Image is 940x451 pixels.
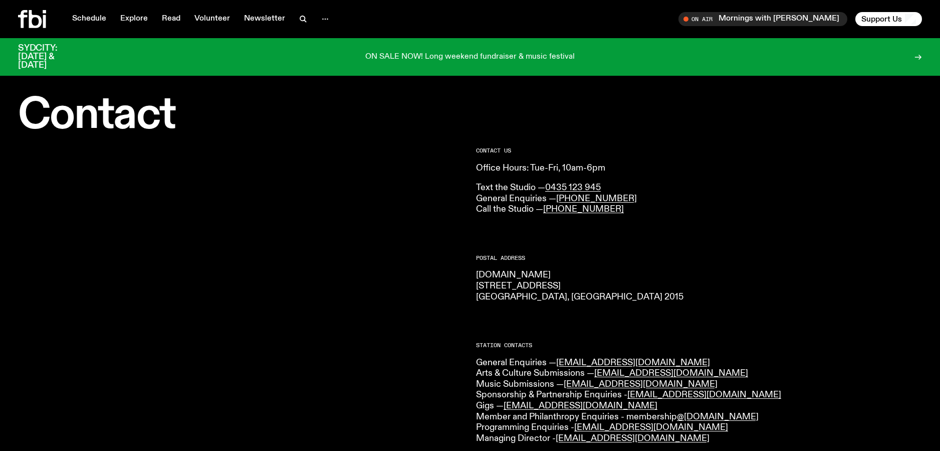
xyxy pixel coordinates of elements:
a: Read [156,12,186,26]
h2: CONTACT US [476,148,922,154]
a: [EMAIL_ADDRESS][DOMAIN_NAME] [594,369,748,378]
p: General Enquiries — Arts & Culture Submissions — Music Submissions — Sponsorship & Partnership En... [476,358,922,444]
h2: Station Contacts [476,343,922,348]
a: [EMAIL_ADDRESS][DOMAIN_NAME] [556,358,710,367]
button: On AirMornings with [PERSON_NAME] [678,12,847,26]
p: ON SALE NOW! Long weekend fundraiser & music festival [365,53,575,62]
a: @[DOMAIN_NAME] [677,412,759,421]
a: Schedule [66,12,112,26]
a: [EMAIL_ADDRESS][DOMAIN_NAME] [627,390,781,399]
h3: SYDCITY: [DATE] & [DATE] [18,44,82,70]
a: [PHONE_NUMBER] [543,205,624,214]
p: Text the Studio — General Enquiries — Call the Studio — [476,183,922,215]
button: Support Us [855,12,922,26]
p: Office Hours: Tue-Fri, 10am-6pm [476,163,922,174]
a: [PHONE_NUMBER] [556,194,637,203]
h2: Postal Address [476,255,922,261]
a: [EMAIL_ADDRESS][DOMAIN_NAME] [504,401,657,410]
a: Explore [114,12,154,26]
a: Volunteer [188,12,236,26]
a: Newsletter [238,12,291,26]
h1: Contact [18,95,464,136]
p: [DOMAIN_NAME] [STREET_ADDRESS] [GEOGRAPHIC_DATA], [GEOGRAPHIC_DATA] 2015 [476,270,922,303]
a: [EMAIL_ADDRESS][DOMAIN_NAME] [556,434,710,443]
a: [EMAIL_ADDRESS][DOMAIN_NAME] [564,380,718,389]
a: [EMAIL_ADDRESS][DOMAIN_NAME] [574,423,728,432]
a: 0435 123 945 [545,183,601,192]
span: Support Us [861,15,902,24]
